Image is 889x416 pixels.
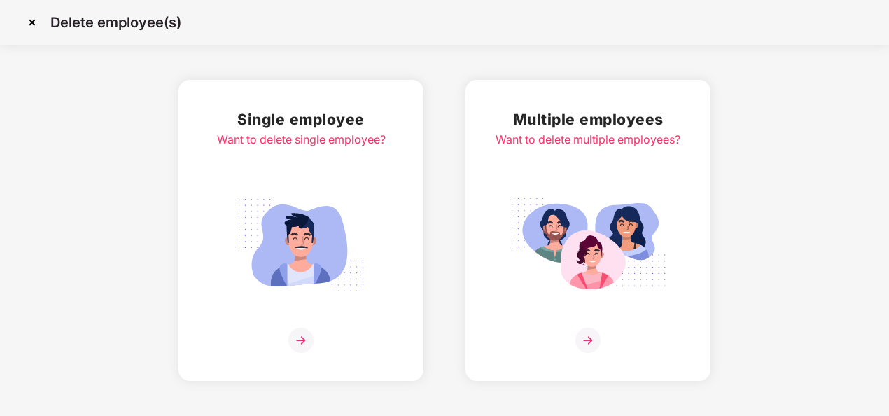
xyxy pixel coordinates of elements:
h2: Multiple employees [496,108,680,131]
div: Want to delete single employee? [217,131,386,148]
img: svg+xml;base64,PHN2ZyB4bWxucz0iaHR0cDovL3d3dy53My5vcmcvMjAwMC9zdmciIHdpZHRoPSIzNiIgaGVpZ2h0PSIzNi... [575,328,601,353]
h2: Single employee [217,108,386,131]
img: svg+xml;base64,PHN2ZyB4bWxucz0iaHR0cDovL3d3dy53My5vcmcvMjAwMC9zdmciIGlkPSJNdWx0aXBsZV9lbXBsb3llZS... [510,190,666,300]
img: svg+xml;base64,PHN2ZyBpZD0iQ3Jvc3MtMzJ4MzIiIHhtbG5zPSJodHRwOi8vd3d3LnczLm9yZy8yMDAwL3N2ZyIgd2lkdG... [21,11,43,34]
p: Delete employee(s) [50,14,181,31]
div: Want to delete multiple employees? [496,131,680,148]
img: svg+xml;base64,PHN2ZyB4bWxucz0iaHR0cDovL3d3dy53My5vcmcvMjAwMC9zdmciIHdpZHRoPSIzNiIgaGVpZ2h0PSIzNi... [288,328,314,353]
img: svg+xml;base64,PHN2ZyB4bWxucz0iaHR0cDovL3d3dy53My5vcmcvMjAwMC9zdmciIGlkPSJTaW5nbGVfZW1wbG95ZWUiIH... [223,190,379,300]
